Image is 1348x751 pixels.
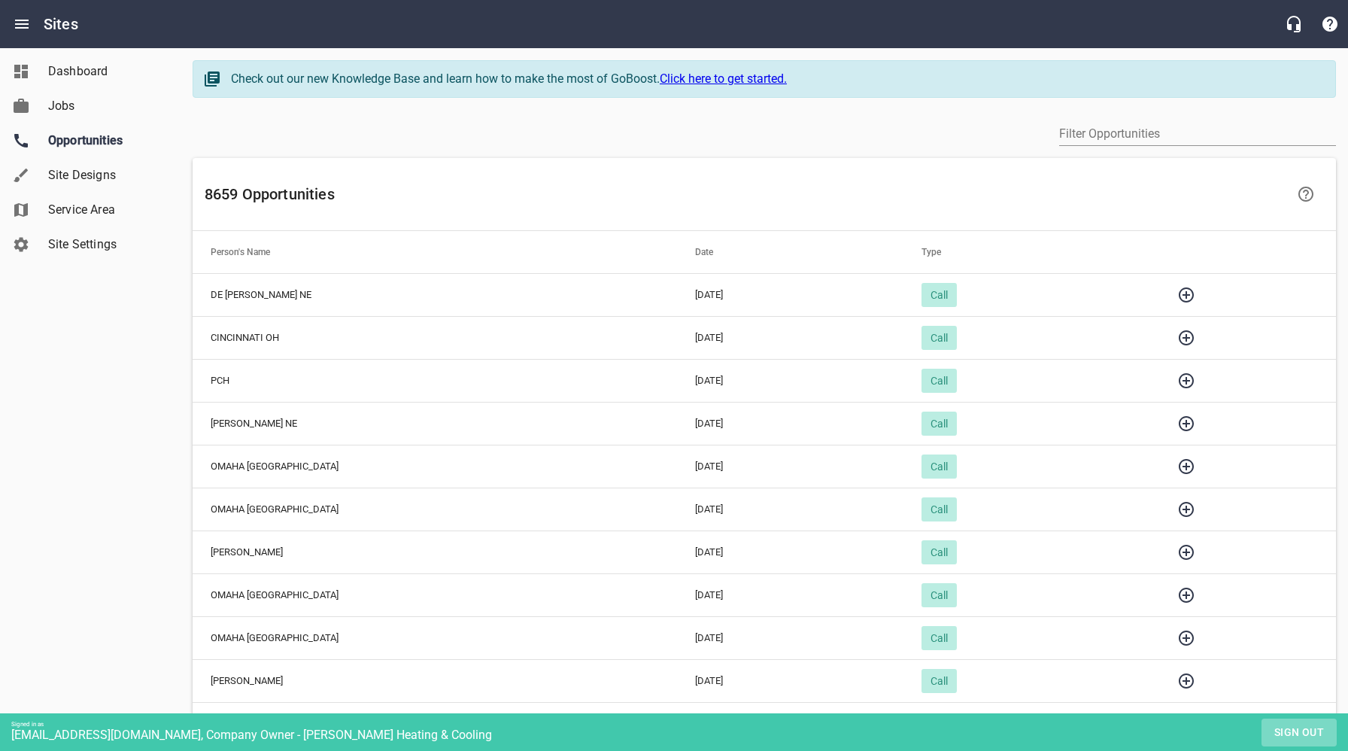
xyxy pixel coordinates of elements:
div: Call [921,583,957,607]
span: Call [921,418,957,430]
div: Call [921,626,957,650]
div: Call [921,669,957,693]
td: PCH [193,359,677,402]
span: Sign out [1268,723,1331,742]
div: Check out our new Knowledge Base and learn how to make the most of GoBoost. [231,70,1320,88]
button: Support Portal [1312,6,1348,42]
th: Person's Name [193,231,677,273]
span: Call [921,546,957,558]
span: Call [921,375,957,387]
td: [DATE] [677,573,903,616]
td: OMAHA [GEOGRAPHIC_DATA] [193,573,677,616]
span: Site Settings [48,236,162,254]
span: Call [921,461,957,473]
div: Call [921,497,957,521]
td: [DATE] [677,616,903,659]
div: Call [921,369,957,393]
td: [PERSON_NAME] [193,659,677,702]
td: DE [PERSON_NAME] NE [193,273,677,316]
th: Type [903,231,1149,273]
td: OMAHA [GEOGRAPHIC_DATA] [193,445,677,488]
button: Live Chat [1276,6,1312,42]
td: [DATE] [677,659,903,702]
a: Learn more about your Opportunities [1288,176,1324,212]
h6: 8659 Opportunities [205,182,1285,206]
button: Sign out [1261,719,1337,746]
a: Click here to get started. [660,71,787,86]
span: Call [921,675,957,687]
input: Filter by author or content. [1059,122,1336,146]
span: Call [921,632,957,644]
th: Date [677,231,903,273]
div: Call [921,412,957,436]
td: [DATE] [677,402,903,445]
span: Dashboard [48,62,162,81]
span: Jobs [48,97,162,115]
td: OMAHA [GEOGRAPHIC_DATA] [193,488,677,531]
h6: Sites [44,12,78,36]
td: CINCINNATI OH [193,316,677,359]
td: [DATE] [677,488,903,531]
span: Call [921,332,957,344]
span: Call [921,589,957,601]
span: Call [921,289,957,301]
span: Opportunities [48,132,162,150]
span: Site Designs [48,166,162,184]
td: [DATE] [677,316,903,359]
button: Open drawer [4,6,40,42]
td: [PERSON_NAME] [193,531,677,573]
td: [DATE] [677,445,903,488]
span: Service Area [48,201,162,219]
span: Call [921,503,957,515]
td: [DATE] [677,531,903,573]
div: Call [921,283,957,307]
div: Signed in as [11,721,1348,728]
div: Call [921,540,957,564]
td: [DATE] [677,359,903,402]
td: OMAHA [GEOGRAPHIC_DATA] [193,616,677,659]
div: [EMAIL_ADDRESS][DOMAIN_NAME], Company Owner - [PERSON_NAME] Heating & Cooling [11,728,1348,742]
td: [PERSON_NAME] NE [193,402,677,445]
td: [DATE] [677,273,903,316]
div: Call [921,455,957,479]
div: Call [921,326,957,350]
